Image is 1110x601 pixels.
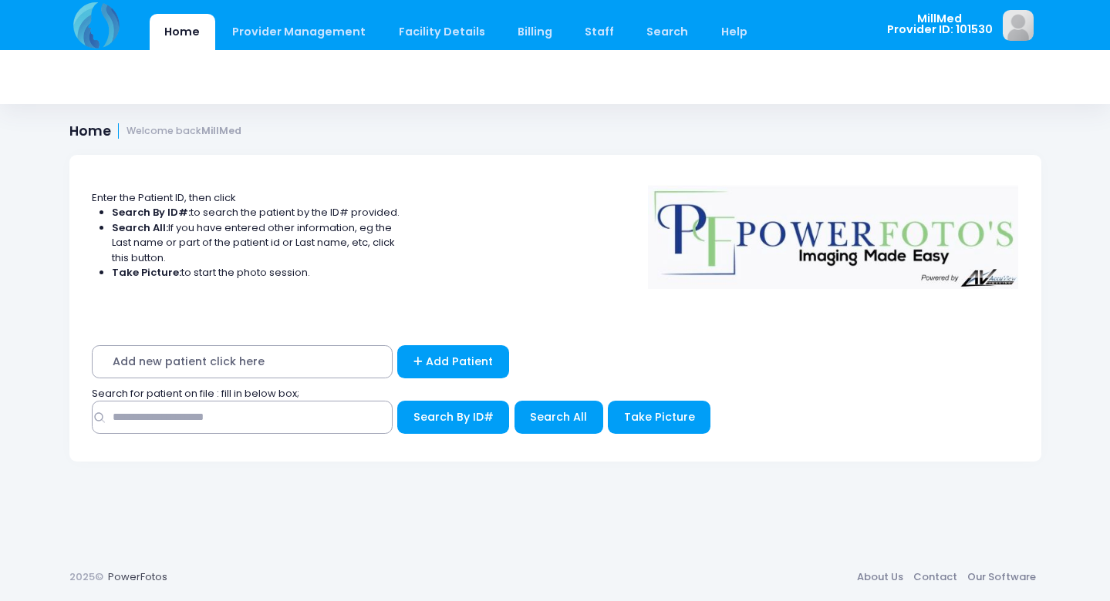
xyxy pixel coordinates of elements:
[963,563,1041,591] a: Our Software
[92,386,299,401] span: Search for patient on file : fill in below box;
[383,14,500,50] a: Facility Details
[624,409,695,425] span: Take Picture
[570,14,629,50] a: Staff
[852,563,909,591] a: About Us
[112,265,181,280] strong: Take Picture:
[112,220,168,235] strong: Search All:
[530,409,587,425] span: Search All
[397,401,509,434] button: Search By ID#
[608,401,710,434] button: Take Picture
[112,265,400,280] li: to start the photo session.
[69,569,103,584] span: 2025©
[909,563,963,591] a: Contact
[218,14,381,50] a: Provider Management
[92,345,393,378] span: Add new patient click here
[502,14,567,50] a: Billing
[69,123,242,139] h1: Home
[112,220,400,266] li: If you have entered other information, eg the Last name or part of the patient id or Last name, e...
[127,126,241,137] small: Welcome back
[1003,10,1034,41] img: image
[632,14,703,50] a: Search
[112,205,191,220] strong: Search By ID#:
[92,190,236,205] span: Enter the Patient ID, then click
[515,401,603,434] button: Search All
[640,175,1026,289] img: Logo
[150,14,215,50] a: Home
[397,345,509,378] a: Add Patient
[201,124,241,137] strong: MillMed
[112,205,400,220] li: to search the patient by the ID# provided.
[706,14,762,50] a: Help
[108,569,167,584] a: PowerFotos
[887,13,993,35] span: MillMed Provider ID: 101530
[413,409,494,425] span: Search By ID#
